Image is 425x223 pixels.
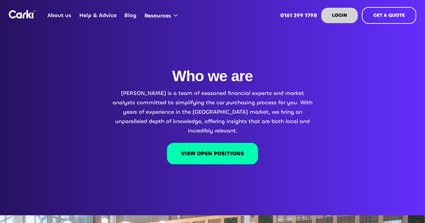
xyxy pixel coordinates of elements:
a: GET A QUOTE [362,7,416,24]
a: Help & Advice [75,2,120,29]
a: VIEW OPEN POSITIONS [167,143,258,164]
div: Resources [144,12,171,19]
a: 0161 399 1798 [277,2,321,29]
strong: GET A QUOTE [373,12,405,18]
div: Resources [140,3,184,28]
strong: LOGIN [332,12,347,18]
a: About us [44,2,75,29]
a: Blog [121,2,140,29]
h1: Who we are [172,67,253,85]
p: [PERSON_NAME] is a team of seasoned financial experts and market analysts committed to simplifyin... [112,89,313,135]
a: LOGIN [321,8,358,23]
strong: 0161 399 1798 [280,12,317,19]
a: home [9,10,36,18]
img: Logo [9,10,36,18]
